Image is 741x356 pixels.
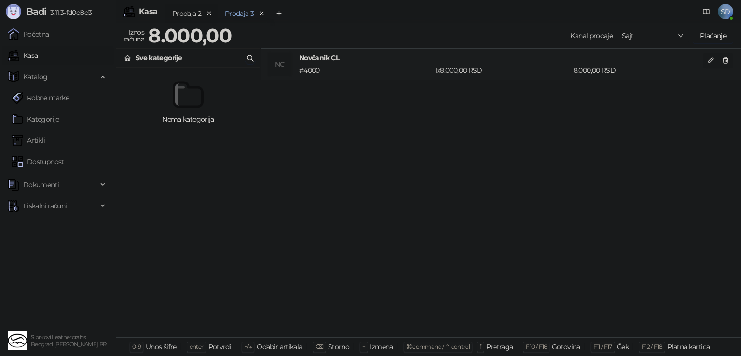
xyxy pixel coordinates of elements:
[572,65,705,76] div: 8.000,00 RSD
[148,24,232,47] strong: 8.000,00
[570,30,613,41] div: Kanal prodaje
[593,343,612,350] span: F11 / F17
[617,341,629,353] div: Ček
[362,343,365,350] span: +
[552,341,580,353] div: Gotovina
[122,26,146,45] div: Iznos računa
[6,4,21,19] img: Logo
[208,341,232,353] div: Potvrdi
[136,53,182,63] div: Sve kategorije
[480,343,481,350] span: f
[46,8,92,17] span: 3.11.3-fd0d8d3
[244,343,252,350] span: ↑/↓
[146,341,177,353] div: Unos šifre
[120,114,256,124] div: Nema kategorija
[406,343,470,350] span: ⌘ command / ⌃ control
[433,65,572,76] div: 1 x 8.000,00 RSD
[268,53,291,76] div: NC
[316,343,323,350] span: ⌫
[139,8,157,15] div: Kasa
[190,343,204,350] span: enter
[526,343,547,350] span: F10 / F16
[270,4,289,23] button: Add tab
[225,8,254,19] div: Prodaja 3
[173,79,204,110] img: Nema kategorija
[693,28,733,43] button: Plaćanje
[23,175,59,194] span: Dokumenti
[486,341,513,353] div: Pretraga
[31,334,107,348] small: S brkovi Leathercrafts Beograd [PERSON_NAME] PR
[23,196,67,216] span: Fiskalni računi
[642,343,662,350] span: F12 / F18
[12,88,69,108] a: Robne marke
[328,341,349,353] div: Storno
[667,341,710,353] div: Platna kartica
[8,25,49,44] a: Početna
[699,4,714,19] a: Dokumentacija
[172,8,201,19] div: Prodaja 2
[370,341,393,353] div: Izmena
[718,4,733,19] span: SD
[622,28,684,43] span: Sajt
[256,9,268,17] button: remove
[299,53,703,63] h4: Novčanik CL
[132,343,141,350] span: 0-9
[203,9,216,17] button: remove
[26,6,46,17] span: Badi
[12,152,64,171] a: Dostupnost
[23,67,48,86] span: Katalog
[8,46,38,65] a: Kasa
[12,131,45,150] a: ArtikliArtikli
[297,65,433,76] div: # 4000
[12,110,59,129] a: Kategorije
[8,331,27,350] img: 64x64-companyLogo-a112a103-5c05-4bb6-bef4-cc84a03c1f05.png
[257,341,302,353] div: Odabir artikala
